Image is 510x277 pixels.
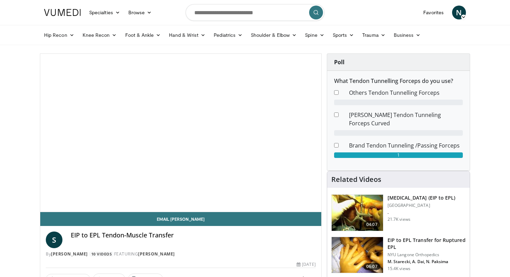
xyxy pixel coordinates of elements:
[210,28,247,42] a: Pediatrics
[344,111,468,127] dd: [PERSON_NAME] Tendon Tunneling Forceps Curved
[329,28,358,42] a: Sports
[334,58,345,66] strong: Poll
[331,237,466,274] a: 06:07 EIP to EPL Transfer for Ruptured EPL NYU Langone Orthopedics M. Starecki, A. Dai, N. Paksim...
[388,217,410,222] p: 21.7K views
[46,232,62,248] a: S
[40,28,78,42] a: Hip Recon
[334,78,463,84] h6: What Tendon Tunnelling Forceps do you use?
[186,4,324,21] input: Search topics, interventions
[301,28,328,42] a: Spine
[165,28,210,42] a: Hand & Wrist
[138,251,175,257] a: [PERSON_NAME]
[364,221,380,228] span: 04:07
[71,232,316,239] h4: EIP to EPL Tendon-Muscle Transfer
[358,28,390,42] a: Trauma
[51,251,88,257] a: [PERSON_NAME]
[297,261,315,268] div: [DATE]
[78,28,121,42] a: Knee Recon
[344,89,468,97] dd: Others Tendon Tunnelling Forceps
[344,141,468,150] dd: Brand Tendon Tunneling /Passing Forceps
[331,175,381,184] h4: Related Videos
[388,252,466,258] p: NYU Langone Orthopedics
[388,266,410,271] p: 15.4K views
[46,251,316,257] div: By FEATURING
[364,263,380,270] span: 06:07
[452,6,466,19] a: N
[388,210,456,215] p: .
[388,194,456,201] h3: [MEDICAL_DATA] (EIP to EPL)
[40,212,321,226] a: Email [PERSON_NAME]
[44,9,81,16] img: VuMedi Logo
[388,203,456,208] p: [GEOGRAPHIC_DATA]
[332,237,383,273] img: a4ffbba0-1ac7-42f2-b939-75c3e3ac8db6.150x105_q85_crop-smart_upscale.jpg
[390,28,425,42] a: Business
[419,6,448,19] a: Favorites
[388,237,466,251] h3: EIP to EPL Transfer for Ruptured EPL
[247,28,301,42] a: Shoulder & Elbow
[331,194,466,231] a: 04:07 [MEDICAL_DATA] (EIP to EPL) [GEOGRAPHIC_DATA] . 21.7K views
[121,28,165,42] a: Foot & Ankle
[124,6,156,19] a: Browse
[85,6,124,19] a: Specialties
[334,152,463,158] div: 1
[332,195,383,231] img: EIP_to_EPL_100010392_2.jpg.150x105_q85_crop-smart_upscale.jpg
[388,259,466,265] p: M. Starecki, A. Dai, N. Paksima
[40,54,321,212] video-js: Video Player
[89,251,114,257] a: 10 Videos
